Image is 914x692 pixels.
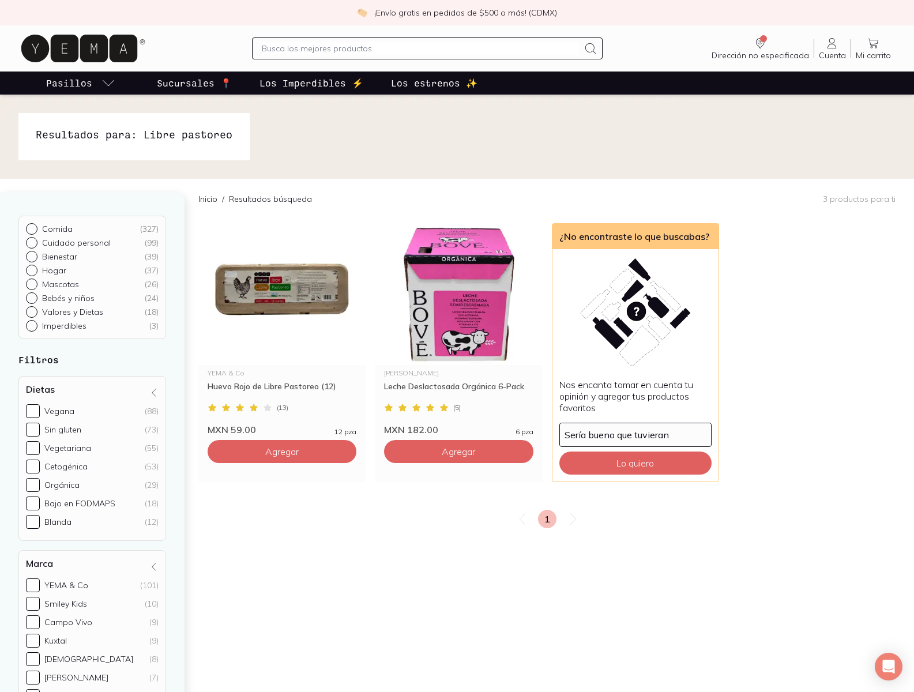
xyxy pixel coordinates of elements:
[144,293,159,303] div: ( 24 )
[42,238,111,248] p: Cuidado personal
[145,498,159,509] div: (18)
[26,578,40,592] input: YEMA & Co(101)
[145,443,159,453] div: (55)
[44,480,80,490] div: Orgánica
[145,424,159,435] div: (73)
[44,443,91,453] div: Vegetariana
[26,478,40,492] input: Orgánica(29)
[357,7,367,18] img: check
[26,652,40,666] input: [DEMOGRAPHIC_DATA](8)
[145,461,159,472] div: (53)
[44,580,88,591] div: YEMA & Co
[44,672,108,683] div: [PERSON_NAME]
[144,265,159,276] div: ( 37 )
[44,635,67,646] div: Kuxtal
[375,223,542,435] a: 6-pack leche deslactosada orgánica Bove. La leche orgánica es libre de pesticidas, hormonas y org...
[145,406,159,416] div: (88)
[42,279,79,289] p: Mascotas
[26,460,40,473] input: Cetogénica(53)
[145,599,159,609] div: (10)
[819,50,846,61] span: Cuenta
[229,193,312,205] p: Resultados búsqueda
[198,223,366,365] img: Huevo Rojo de Libre Pastoreo12
[26,671,40,685] input: [PERSON_NAME](7)
[144,307,159,317] div: ( 18 )
[46,76,92,90] p: Pasillos
[44,498,115,509] div: Bajo en FODMAPS
[384,424,438,435] span: MXN 182.00
[257,72,366,95] a: Los Imperdibles ⚡️
[208,424,256,435] span: MXN 59.00
[149,617,159,627] div: (9)
[814,36,851,61] a: Cuenta
[384,370,533,377] div: [PERSON_NAME]
[18,376,166,541] div: Dietas
[26,404,40,418] input: Vegana(88)
[42,265,66,276] p: Hogar
[516,428,533,435] span: 6 pza
[26,558,53,569] h4: Marca
[851,36,896,61] a: Mi carrito
[145,517,159,527] div: (12)
[145,480,159,490] div: (29)
[26,497,40,510] input: Bajo en FODMAPS(18)
[375,223,542,365] img: 6-pack leche deslactosada orgánica Bove. La leche orgánica es libre de pesticidas, hormonas y org...
[453,404,461,411] span: ( 5 )
[44,599,87,609] div: Smiley Kids
[277,404,288,411] span: ( 13 )
[856,50,891,61] span: Mi carrito
[44,517,72,527] div: Blanda
[26,597,40,611] input: Smiley Kids(10)
[140,224,159,234] div: ( 327 )
[144,279,159,289] div: ( 26 )
[42,307,103,317] p: Valores y Dietas
[559,452,712,475] button: Lo quiero
[384,381,533,402] div: Leche Deslactosada Orgánica 6-Pack
[144,238,159,248] div: ( 99 )
[259,76,363,90] p: Los Imperdibles ⚡️
[42,251,77,262] p: Bienestar
[157,76,232,90] p: Sucursales 📍
[26,634,40,648] input: Kuxtal(9)
[149,654,159,664] div: (8)
[26,383,55,395] h4: Dietas
[44,72,118,95] a: pasillo-todos-link
[538,510,556,528] a: 1
[712,50,809,61] span: Dirección no especificada
[334,428,356,435] span: 12 pza
[140,580,159,591] div: (101)
[384,440,533,463] button: Agregar
[559,379,712,413] p: Nos encanta tomar en cuenta tu opinión y agregar tus productos favoritos
[44,461,88,472] div: Cetogénica
[149,672,159,683] div: (7)
[18,354,59,365] strong: Filtros
[26,441,40,455] input: Vegetariana(55)
[42,224,73,234] p: Comida
[442,446,475,457] span: Agregar
[217,193,229,205] span: /
[26,515,40,529] input: Blanda(12)
[875,653,902,680] div: Open Intercom Messenger
[44,654,133,664] div: [DEMOGRAPHIC_DATA]
[144,251,159,262] div: ( 39 )
[44,424,81,435] div: Sin gluten
[155,72,234,95] a: Sucursales 📍
[198,223,366,435] a: Huevo Rojo de Libre Pastoreo12YEMA & CoHuevo Rojo de Libre Pastoreo (12)(13)MXN 59.0012 pza
[374,7,557,18] p: ¡Envío gratis en pedidos de $500 o más! (CDMX)
[26,615,40,629] input: Campo Vivo(9)
[44,406,74,416] div: Vegana
[707,36,814,61] a: Dirección no especificada
[198,194,217,204] a: Inicio
[208,440,356,463] button: Agregar
[389,72,480,95] a: Los estrenos ✨
[149,635,159,646] div: (9)
[208,370,356,377] div: YEMA & Co
[823,194,896,204] p: 3 productos para ti
[208,381,356,402] div: Huevo Rojo de Libre Pastoreo (12)
[26,423,40,437] input: Sin gluten(73)
[552,224,719,249] div: ¿No encontraste lo que buscabas?
[391,76,477,90] p: Los estrenos ✨
[44,617,92,627] div: Campo Vivo
[265,446,299,457] span: Agregar
[262,42,579,55] input: Busca los mejores productos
